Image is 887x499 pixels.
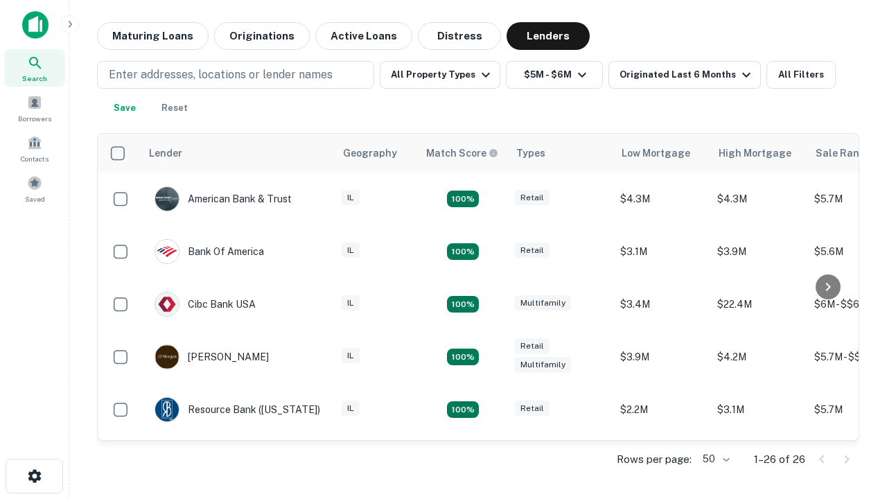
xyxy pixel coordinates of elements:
div: Retail [515,401,550,417]
button: Save your search to get updates of matches that match your search criteria. [103,94,147,122]
button: Reset [152,94,197,122]
td: $4.3M [613,173,710,225]
div: Low Mortgage [622,145,690,161]
img: picture [155,345,179,369]
th: Capitalize uses an advanced AI algorithm to match your search with the best lender. The match sco... [418,134,508,173]
div: Geography [343,145,397,161]
h6: Match Score [426,146,495,161]
th: High Mortgage [710,134,807,173]
img: capitalize-icon.png [22,11,49,39]
div: Retail [515,338,550,354]
button: All Property Types [380,61,500,89]
div: Retail [515,243,550,259]
div: IL [342,348,360,364]
div: [PERSON_NAME] [155,344,269,369]
td: $3.4M [613,278,710,331]
td: $19.4M [613,436,710,489]
span: Contacts [21,153,49,164]
div: Matching Properties: 7, hasApolloMatch: undefined [447,191,479,207]
th: Low Mortgage [613,134,710,173]
div: IL [342,295,360,311]
a: Borrowers [4,89,65,127]
td: $3.9M [613,331,710,383]
iframe: Chat Widget [818,388,887,455]
span: Saved [25,193,45,204]
div: Matching Properties: 4, hasApolloMatch: undefined [447,296,479,313]
div: IL [342,243,360,259]
img: picture [155,187,179,211]
button: All Filters [766,61,836,89]
div: Lender [149,145,182,161]
td: $3.1M [710,383,807,436]
td: $22.4M [710,278,807,331]
div: Types [516,145,545,161]
a: Saved [4,170,65,207]
div: IL [342,401,360,417]
th: Geography [335,134,418,173]
button: Lenders [507,22,590,50]
img: picture [155,398,179,421]
div: IL [342,190,360,206]
div: Bank Of America [155,239,264,264]
div: Capitalize uses an advanced AI algorithm to match your search with the best lender. The match sco... [426,146,498,161]
div: Matching Properties: 4, hasApolloMatch: undefined [447,243,479,260]
div: Retail [515,190,550,206]
div: Matching Properties: 4, hasApolloMatch: undefined [447,401,479,418]
td: $4.3M [710,173,807,225]
p: Enter addresses, locations or lender names [109,67,333,83]
div: American Bank & Trust [155,186,292,211]
th: Lender [141,134,335,173]
button: Maturing Loans [97,22,209,50]
img: picture [155,240,179,263]
div: Matching Properties: 4, hasApolloMatch: undefined [447,349,479,365]
button: $5M - $6M [506,61,603,89]
p: Rows per page: [617,451,692,468]
a: Search [4,49,65,87]
td: $2.2M [613,383,710,436]
button: Originations [214,22,310,50]
span: Borrowers [18,113,51,124]
div: High Mortgage [719,145,791,161]
div: Multifamily [515,295,571,311]
span: Search [22,73,47,84]
p: 1–26 of 26 [754,451,805,468]
div: Multifamily [515,357,571,373]
button: Originated Last 6 Months [608,61,761,89]
div: 50 [697,449,732,469]
button: Enter addresses, locations or lender names [97,61,374,89]
th: Types [508,134,613,173]
button: Active Loans [315,22,412,50]
div: Resource Bank ([US_STATE]) [155,397,320,422]
td: $3.9M [710,225,807,278]
img: picture [155,292,179,316]
div: Originated Last 6 Months [620,67,755,83]
td: $19.4M [710,436,807,489]
td: $3.1M [613,225,710,278]
div: Cibc Bank USA [155,292,256,317]
a: Contacts [4,130,65,167]
td: $4.2M [710,331,807,383]
button: Distress [418,22,501,50]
